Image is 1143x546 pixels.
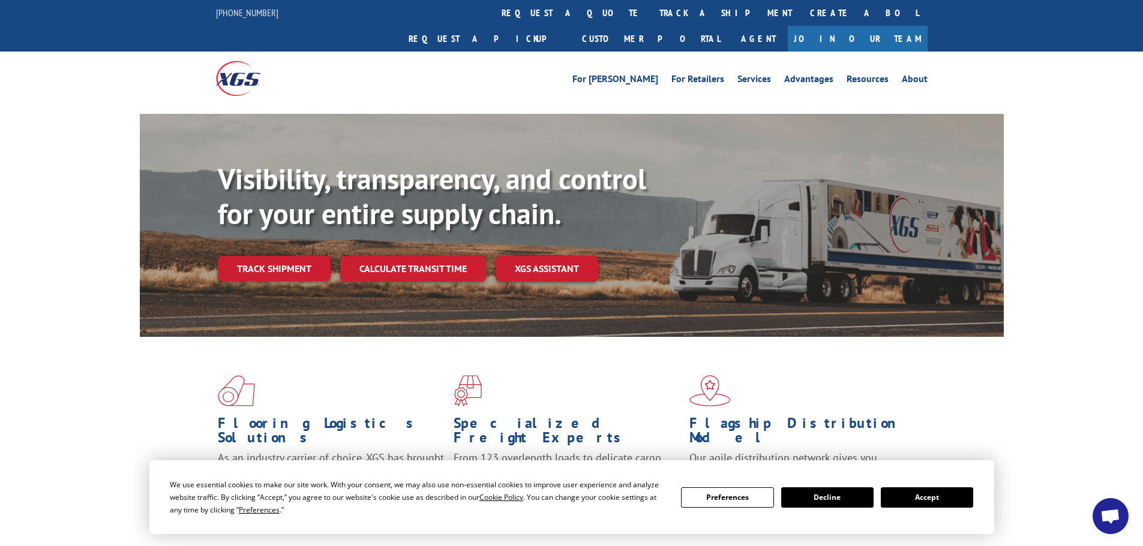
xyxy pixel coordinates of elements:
[737,74,771,88] a: Services
[479,492,523,502] span: Cookie Policy
[170,478,667,516] div: We use essential cookies to make our site work. With your consent, we may also use non-essential ...
[218,451,444,493] span: As an industry carrier of choice, XGS has brought innovation and dedication to flooring logistics...
[149,460,994,534] div: Cookie Consent Prompt
[572,74,658,88] a: For [PERSON_NAME]
[781,487,874,508] button: Decline
[218,256,331,281] a: Track shipment
[784,74,833,88] a: Advantages
[216,7,278,19] a: [PHONE_NUMBER]
[671,74,724,88] a: For Retailers
[340,256,486,282] a: Calculate transit time
[902,74,928,88] a: About
[788,26,928,52] a: Join Our Team
[689,375,731,406] img: xgs-icon-flagship-distribution-model-red
[218,416,445,451] h1: Flooring Logistics Solutions
[681,487,773,508] button: Preferences
[239,505,280,515] span: Preferences
[496,256,598,282] a: XGS ASSISTANT
[1093,498,1129,534] a: Open chat
[454,416,680,451] h1: Specialized Freight Experts
[881,487,973,508] button: Accept
[847,74,889,88] a: Resources
[400,26,573,52] a: Request a pickup
[689,451,910,479] span: Our agile distribution network gives you nationwide inventory management on demand.
[218,160,646,232] b: Visibility, transparency, and control for your entire supply chain.
[729,26,788,52] a: Agent
[454,451,680,504] p: From 123 overlength loads to delicate cargo, our experienced staff knows the best way to move you...
[573,26,729,52] a: Customer Portal
[454,375,482,406] img: xgs-icon-focused-on-flooring-red
[689,416,916,451] h1: Flagship Distribution Model
[218,375,255,406] img: xgs-icon-total-supply-chain-intelligence-red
